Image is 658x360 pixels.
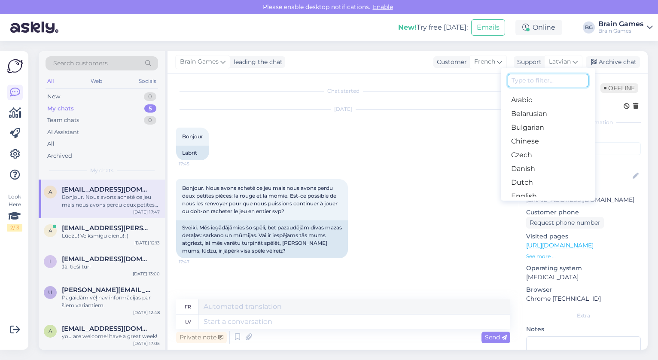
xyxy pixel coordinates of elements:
p: Notes [526,325,641,334]
div: Archived [47,152,72,160]
div: All [47,140,55,148]
span: 17:47 [179,259,211,265]
div: Bonjour. Nous avons acheté ce jeu mais nous avons perdu deux petites pièces: la rouge et la momie... [62,193,160,209]
div: New [47,92,60,101]
input: Type to filter... [508,74,588,87]
div: Lūdzu! Veiksmīgu dienu! :) [62,232,160,240]
b: New! [398,23,417,31]
div: Look Here [7,193,22,232]
div: 5 [144,104,156,113]
a: Brain GamesBrain Games [598,21,653,34]
span: Bonjour. Nous avons acheté ce jeu mais nous avons perdu deux petites pièces: la rouge et la momie... [182,185,339,214]
span: agita.armane@gmail.com [62,224,151,232]
a: Danish [501,162,595,176]
div: [DATE] 12:13 [134,240,160,246]
div: Support [514,58,542,67]
div: Extra [526,312,641,320]
span: ivans.zotovs@gmail.com [62,255,151,263]
div: AI Assistant [47,128,79,137]
span: Offline [600,83,638,93]
div: [DATE] 17:47 [133,209,160,215]
div: fr [185,299,191,314]
span: Brain Games [180,57,219,67]
div: Brain Games [598,27,643,34]
div: Try free [DATE]: [398,22,468,33]
div: Customer [433,58,467,67]
div: [DATE] 17:05 [133,340,160,347]
button: Emails [471,19,505,36]
div: Jā, tieši tur! [62,263,160,271]
img: Askly Logo [7,58,23,74]
span: a [49,328,52,334]
span: My chats [90,167,113,174]
span: astridbrossellier@hotmail.fr [62,186,151,193]
span: Latvian [549,57,571,67]
div: Chat started [176,87,510,95]
a: Arabic [501,93,595,107]
span: French [474,57,495,67]
p: Chrome [TECHNICAL_ID] [526,294,641,303]
div: Online [515,20,562,35]
a: Czech [501,148,595,162]
span: u [48,289,52,296]
a: [URL][DOMAIN_NAME] [526,241,594,249]
div: BG [583,21,595,34]
span: a [49,189,52,195]
p: Operating system [526,264,641,273]
span: Search customers [53,59,108,68]
div: you are welcome! have a great week! [62,333,160,340]
span: a [49,227,52,234]
div: leading the chat [230,58,283,67]
div: Socials [137,76,158,87]
div: 2 / 3 [7,224,22,232]
a: Bulgarian [501,121,595,134]
a: Belarusian [501,107,595,121]
p: Customer phone [526,208,641,217]
p: [MEDICAL_DATA] [526,273,641,282]
div: 0 [144,92,156,101]
div: Web [89,76,104,87]
div: Brain Games [598,21,643,27]
div: Private note [176,332,227,343]
span: 17:45 [179,161,211,167]
a: English [501,189,595,203]
div: [DATE] 12:48 [133,309,160,316]
p: See more ... [526,253,641,260]
div: [DATE] [176,105,510,113]
span: antonio.doslic1993@gmail.com [62,325,151,333]
div: [DATE] 13:00 [133,271,160,277]
p: Visited pages [526,232,641,241]
a: Chinese [501,134,595,148]
div: Archive chat [586,56,640,68]
span: uldis.calpa@gmail.com [62,286,151,294]
div: All [46,76,55,87]
div: My chats [47,104,74,113]
div: Pagaidām vēļ nav informācijas par šiem variantiem. [62,294,160,309]
span: Enable [370,3,396,11]
span: i [49,258,51,265]
p: Browser [526,285,641,294]
div: Labrīt [176,146,209,160]
a: Dutch [501,176,595,189]
div: 0 [144,116,156,125]
span: Send [485,333,507,341]
div: Sveiki. Mēs iegādājāmies šo spēli, bet pazaudējām divas mazas detaļas: sarkano un mūmijas. Vai ir... [176,220,348,258]
div: lv [185,314,191,329]
span: Bonjour [182,133,203,140]
div: Team chats [47,116,79,125]
div: Request phone number [526,217,604,229]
